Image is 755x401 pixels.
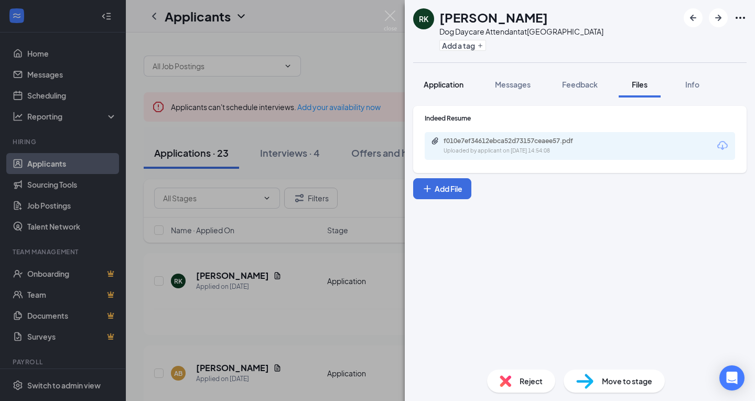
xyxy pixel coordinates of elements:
span: Feedback [562,80,598,89]
span: Application [424,80,463,89]
button: PlusAdd a tag [439,40,486,51]
svg: Plus [422,183,433,194]
span: Reject [520,375,543,387]
div: RK [419,14,428,24]
span: Move to stage [602,375,652,387]
span: Info [685,80,699,89]
div: Uploaded by applicant on [DATE] 14:54:08 [444,147,601,155]
span: Files [632,80,648,89]
button: Add FilePlus [413,178,471,199]
div: f010e7ef34612ebca52d73157ceaee57.pdf [444,137,590,145]
svg: Paperclip [431,137,439,145]
svg: ArrowRight [712,12,725,24]
a: Paperclipf010e7ef34612ebca52d73157ceaee57.pdfUploaded by applicant on [DATE] 14:54:08 [431,137,601,155]
svg: ArrowLeftNew [687,12,699,24]
div: Indeed Resume [425,114,735,123]
button: ArrowRight [709,8,728,27]
button: ArrowLeftNew [684,8,703,27]
svg: Ellipses [734,12,747,24]
svg: Download [716,139,729,152]
span: Messages [495,80,531,89]
h1: [PERSON_NAME] [439,8,548,26]
div: Dog Daycare Attendant at [GEOGRAPHIC_DATA] [439,26,603,37]
svg: Plus [477,42,483,49]
div: Open Intercom Messenger [719,365,745,391]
